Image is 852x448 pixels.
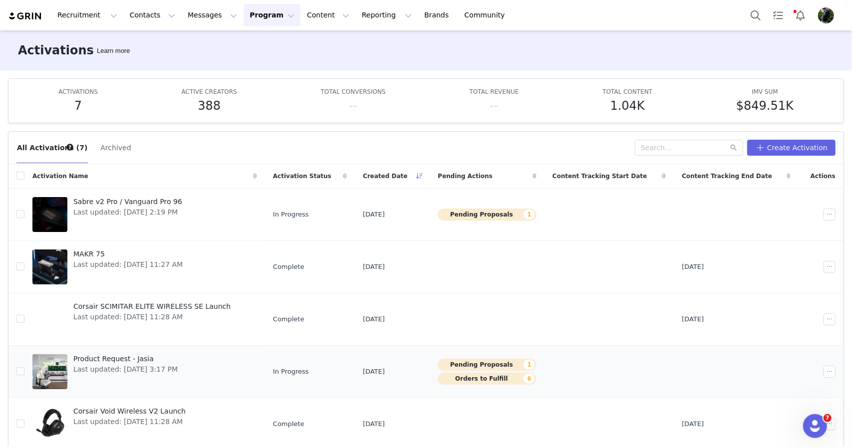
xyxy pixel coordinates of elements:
span: IMV SUM [752,88,778,95]
button: Content [301,4,355,26]
span: ACTIVE CREATORS [182,88,237,95]
a: Corsair SCIMITAR ELITE WIRELESS SE LaunchLast updated: [DATE] 11:28 AM [32,299,257,339]
span: In Progress [273,367,309,377]
span: Content Tracking Start Date [553,172,647,181]
button: Program [244,4,300,26]
button: Create Activation [747,140,836,156]
div: Actions [799,166,844,187]
a: Sabre v2 Pro / Vanguard Pro 96Last updated: [DATE] 2:19 PM [32,195,257,234]
span: Last updated: [DATE] 11:27 AM [73,259,183,270]
span: MAKR 75 [73,249,183,259]
a: Community [459,4,516,26]
span: [DATE] [363,210,385,220]
h5: 1.04K [610,97,645,115]
span: [DATE] [363,367,385,377]
h5: 388 [198,97,221,115]
span: Corsair SCIMITAR ELITE WIRELESS SE Launch [73,301,231,312]
span: In Progress [273,210,309,220]
button: Contacts [124,4,181,26]
button: Pending Proposals1 [438,209,537,221]
iframe: Intercom live chat [803,414,827,438]
h5: -- [349,97,357,115]
a: Corsair Void Wireless V2 LaunchLast updated: [DATE] 11:28 AM [32,404,257,444]
button: Pending Proposals1 [438,359,537,371]
a: Tasks [767,4,789,26]
button: Orders to Fulfill6 [438,373,537,385]
button: Reporting [356,4,418,26]
button: Recruitment [51,4,123,26]
button: Messages [182,4,243,26]
span: ACTIVATIONS [58,88,98,95]
div: Tooltip anchor [65,143,74,152]
h5: 7 [74,97,82,115]
button: Profile [812,7,844,23]
button: Archived [100,140,131,156]
span: Created Date [363,172,408,181]
span: Last updated: [DATE] 2:19 PM [73,207,182,218]
span: [DATE] [682,314,704,324]
span: Content Tracking End Date [682,172,772,181]
span: TOTAL REVENUE [470,88,519,95]
span: Activation Name [32,172,88,181]
span: Sabre v2 Pro / Vanguard Pro 96 [73,197,182,207]
span: [DATE] [682,419,704,429]
h5: $849.51K [736,97,794,115]
a: MAKR 75Last updated: [DATE] 11:27 AM [32,247,257,287]
span: Last updated: [DATE] 3:17 PM [73,364,178,375]
div: Tooltip anchor [95,46,132,56]
span: Complete [273,262,304,272]
a: Brands [418,4,458,26]
span: Last updated: [DATE] 11:28 AM [73,417,186,427]
button: Notifications [790,4,812,26]
span: [DATE] [682,262,704,272]
span: [DATE] [363,262,385,272]
span: Complete [273,419,304,429]
span: [DATE] [363,314,385,324]
i: icon: search [730,144,737,151]
span: Corsair Void Wireless V2 Launch [73,406,186,417]
input: Search... [635,140,743,156]
span: [DATE] [363,419,385,429]
img: 4a4670ff-9bcf-4b5c-9bad-ce9df6e53a7a.jpg [818,7,834,23]
button: Search [745,4,767,26]
span: TOTAL CONTENT [602,88,652,95]
span: TOTAL CONVERSIONS [321,88,386,95]
img: grin logo [8,11,43,21]
span: Activation Status [273,172,331,181]
span: Product Request - Jasia [73,354,178,364]
span: Complete [273,314,304,324]
a: Product Request - JasiaLast updated: [DATE] 3:17 PM [32,352,257,392]
h5: -- [490,97,498,115]
button: All Activations (7) [16,140,88,156]
h3: Activations [18,41,94,59]
span: 7 [824,414,832,422]
span: Last updated: [DATE] 11:28 AM [73,312,231,322]
span: Pending Actions [438,172,493,181]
